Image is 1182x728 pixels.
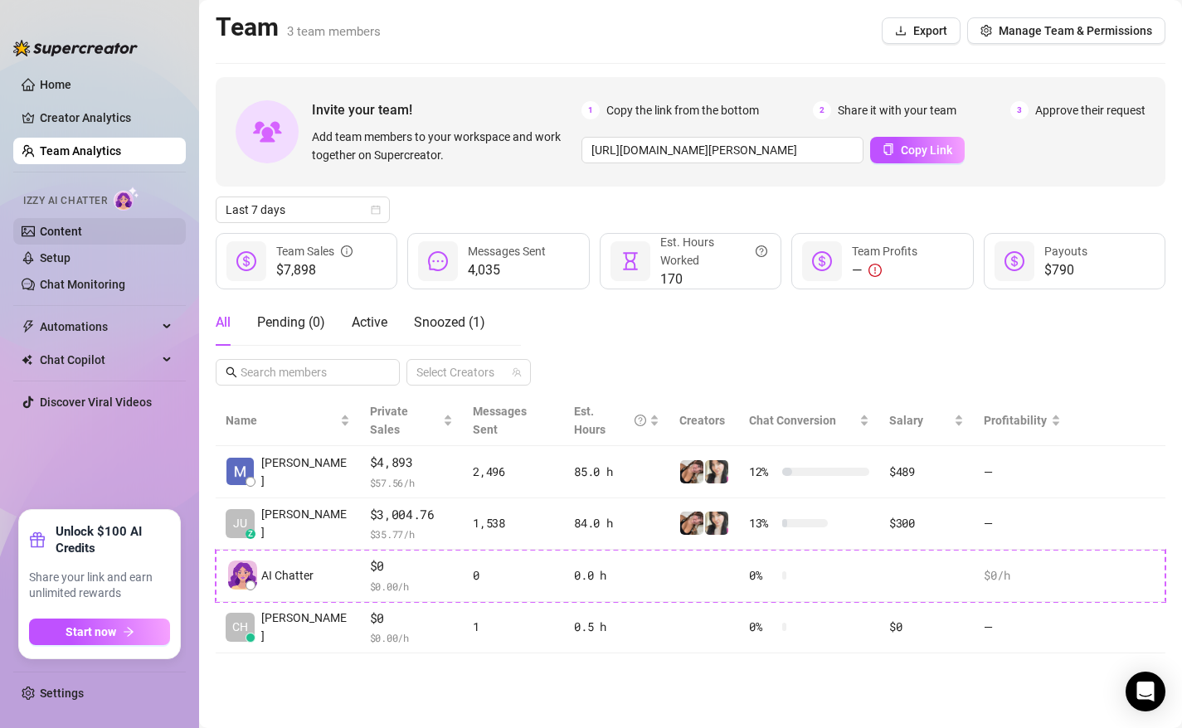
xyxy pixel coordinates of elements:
[895,25,907,36] span: download
[669,396,739,446] th: Creators
[883,143,894,155] span: copy
[1010,101,1029,119] span: 3
[276,260,353,280] span: $7,898
[749,618,776,636] span: 0 %
[23,193,107,209] span: Izzy AI Chatter
[370,629,454,646] span: $ 0.00 /h
[257,313,325,332] div: Pending ( 0 )
[705,460,728,483] img: Christina
[680,460,703,483] img: Christina
[984,414,1047,427] span: Profitability
[660,269,767,289] span: 170
[341,242,353,260] span: info-circle
[852,260,917,280] div: —
[852,245,917,258] span: Team Profits
[749,514,776,532] span: 13 %
[287,24,381,39] span: 3 team members
[974,446,1070,498] td: —
[29,570,170,602] span: Share your link and earn unlimited rewards
[889,414,923,427] span: Salary
[370,505,454,525] span: $3,004.76
[226,411,337,430] span: Name
[66,625,116,638] span: Start now
[226,458,254,485] img: Mark Caguing
[473,514,554,532] div: 1,538
[813,101,831,119] span: 2
[574,402,646,439] div: Est. Hours
[370,453,454,473] span: $4,893
[974,498,1070,551] td: —
[226,366,237,378] span: search
[352,314,387,330] span: Active
[889,618,965,636] div: $0
[574,566,659,585] div: 0.0 h
[40,687,84,700] a: Settings
[22,354,32,366] img: Chat Copilot
[241,363,377,381] input: Search members
[1044,245,1087,258] span: Payouts
[1044,260,1087,280] span: $790
[29,531,46,548] span: gift
[228,561,257,590] img: izzy-ai-chatter-avatar-DDCN_rTZ.svg
[999,24,1152,37] span: Manage Team & Permissions
[261,609,350,645] span: [PERSON_NAME]
[370,405,408,436] span: Private Sales
[232,618,248,636] span: CH
[620,251,640,271] span: hourglass
[913,24,947,37] span: Export
[40,251,71,265] a: Setup
[40,396,152,409] a: Discover Viral Videos
[749,463,776,481] span: 12 %
[370,609,454,629] span: $0
[370,526,454,542] span: $ 35.77 /h
[261,505,350,541] span: [PERSON_NAME]
[889,514,965,532] div: $300
[216,12,381,43] h2: Team
[901,143,952,157] span: Copy Link
[882,17,961,44] button: Export
[1035,101,1146,119] span: Approve their request
[574,618,659,636] div: 0.5 h
[13,40,138,56] img: logo-BBDzfeDw.svg
[574,514,659,532] div: 84.0 h
[216,396,360,446] th: Name
[371,205,381,215] span: calendar
[1126,672,1165,711] div: Open Intercom Messenger
[40,78,71,91] a: Home
[428,251,448,271] span: message
[236,251,256,271] span: dollar-circle
[660,233,767,269] div: Est. Hours Worked
[370,556,454,576] span: $0
[889,463,965,481] div: $489
[40,347,158,373] span: Chat Copilot
[749,566,776,585] span: 0 %
[22,320,35,333] span: thunderbolt
[123,626,134,638] span: arrow-right
[1004,251,1024,271] span: dollar-circle
[312,99,581,120] span: Invite your team!
[980,25,992,36] span: setting
[40,104,173,131] a: Creator Analytics
[276,242,353,260] div: Team Sales
[114,187,139,211] img: AI Chatter
[312,128,575,164] span: Add team members to your workspace and work together on Supercreator.
[512,367,522,377] span: team
[606,101,759,119] span: Copy the link from the bottom
[468,260,546,280] span: 4,035
[473,566,554,585] div: 0
[749,414,836,427] span: Chat Conversion
[473,463,554,481] div: 2,496
[40,225,82,238] a: Content
[216,313,231,332] div: All
[868,264,882,277] span: exclamation-circle
[705,512,728,535] img: Christina
[838,101,956,119] span: Share it with your team
[370,578,454,595] span: $ 0.00 /h
[233,514,247,532] span: JU
[635,402,646,439] span: question-circle
[574,463,659,481] div: 85.0 h
[680,512,703,535] img: Christina
[468,245,546,258] span: Messages Sent
[226,197,380,222] span: Last 7 days
[756,233,767,269] span: question-circle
